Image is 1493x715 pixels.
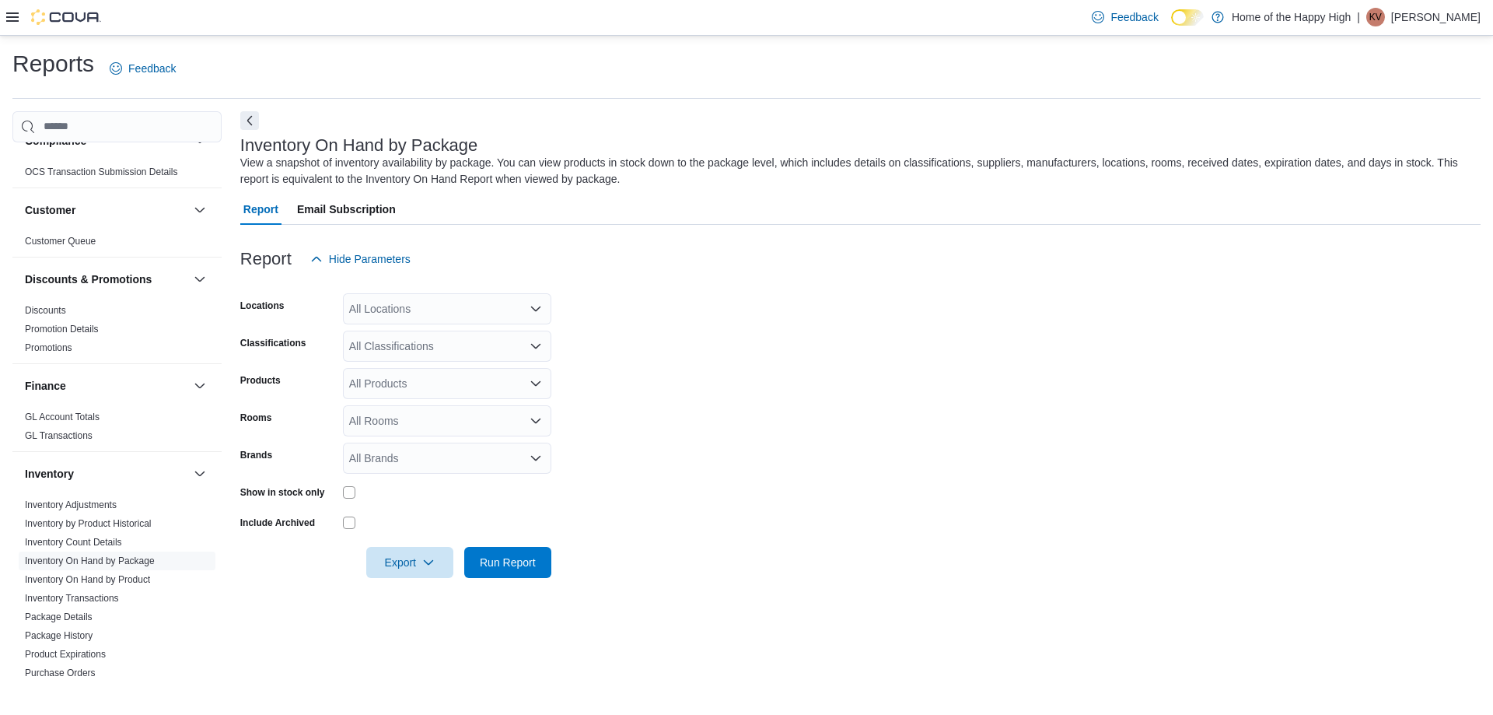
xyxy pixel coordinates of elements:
[25,466,74,482] h3: Inventory
[240,300,285,312] label: Locations
[240,412,272,424] label: Rooms
[297,194,396,225] span: Email Subscription
[1366,8,1385,26] div: Kirsten Von Hollen
[25,556,155,566] a: Inventory On Hand by Package
[25,630,93,641] a: Package History
[25,342,72,353] a: Promotions
[25,499,117,511] span: Inventory Adjustments
[240,155,1473,188] div: View a snapshot of inventory availability by package. You can view products in stock down to the ...
[25,411,100,423] span: GL Account Totals
[128,61,176,76] span: Feedback
[25,592,119,605] span: Inventory Transactions
[1086,2,1164,33] a: Feedback
[530,452,542,464] button: Open list of options
[25,499,117,510] a: Inventory Adjustments
[1391,8,1481,26] p: [PERSON_NAME]
[240,250,292,268] h3: Report
[376,547,444,578] span: Export
[25,537,122,548] a: Inventory Count Details
[25,629,93,642] span: Package History
[191,270,209,289] button: Discounts & Promotions
[243,194,278,225] span: Report
[12,232,222,257] div: Customer
[530,340,542,352] button: Open list of options
[25,648,106,661] span: Product Expirations
[25,272,187,287] button: Discounts & Promotions
[240,449,272,461] label: Brands
[25,466,187,482] button: Inventory
[103,53,182,84] a: Feedback
[240,486,325,499] label: Show in stock only
[240,337,306,349] label: Classifications
[25,166,178,178] span: OCS Transaction Submission Details
[25,668,96,678] a: Purchase Orders
[530,377,542,390] button: Open list of options
[480,555,536,570] span: Run Report
[329,251,411,267] span: Hide Parameters
[240,517,315,529] label: Include Archived
[240,136,478,155] h3: Inventory On Hand by Package
[1369,8,1382,26] span: KV
[25,573,150,586] span: Inventory On Hand by Product
[25,235,96,247] span: Customer Queue
[25,236,96,247] a: Customer Queue
[25,202,187,218] button: Customer
[464,547,551,578] button: Run Report
[25,202,75,218] h3: Customer
[191,377,209,395] button: Finance
[25,412,100,422] a: GL Account Totals
[530,303,542,315] button: Open list of options
[25,272,152,287] h3: Discounts & Promotions
[25,342,72,354] span: Promotions
[12,301,222,363] div: Discounts & Promotions
[1110,9,1158,25] span: Feedback
[25,518,152,529] a: Inventory by Product Historical
[530,415,542,427] button: Open list of options
[1232,8,1351,26] p: Home of the Happy High
[191,464,209,483] button: Inventory
[25,555,155,567] span: Inventory On Hand by Package
[25,517,152,530] span: Inventory by Product Historical
[304,244,417,275] button: Hide Parameters
[25,593,119,604] a: Inventory Transactions
[240,374,281,387] label: Products
[25,649,106,660] a: Product Expirations
[25,430,93,441] a: GL Transactions
[25,166,178,177] a: OCS Transaction Submission Details
[25,667,96,679] span: Purchase Orders
[1357,8,1360,26] p: |
[31,9,101,25] img: Cova
[191,201,209,219] button: Customer
[240,111,259,130] button: Next
[25,323,99,335] span: Promotion Details
[12,408,222,451] div: Finance
[12,163,222,188] div: Compliance
[25,611,93,623] span: Package Details
[12,48,94,79] h1: Reports
[25,612,93,622] a: Package Details
[25,536,122,549] span: Inventory Count Details
[25,429,93,442] span: GL Transactions
[25,378,66,394] h3: Finance
[191,131,209,150] button: Compliance
[25,378,187,394] button: Finance
[25,574,150,585] a: Inventory On Hand by Product
[25,324,99,335] a: Promotion Details
[1171,9,1204,26] input: Dark Mode
[366,547,453,578] button: Export
[25,305,66,316] a: Discounts
[25,304,66,317] span: Discounts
